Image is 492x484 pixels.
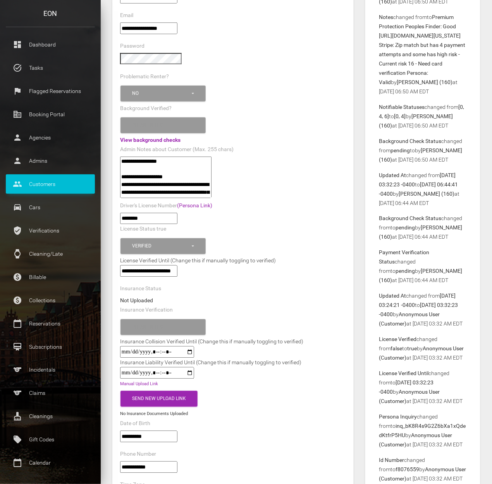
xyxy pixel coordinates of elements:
[379,104,425,110] b: Notifiable Statuses
[396,467,419,473] b: f8076559
[6,151,95,171] a: person Admins
[120,12,133,19] label: Email
[12,341,89,353] p: Subscriptions
[379,414,417,420] b: Persona Inquiry
[6,314,95,333] a: calendar_today Reservations
[12,39,89,50] p: Dashboard
[120,86,206,102] button: No
[132,243,191,250] div: Verified
[379,113,453,129] b: [PERSON_NAME] (160)
[120,73,169,81] label: Problematic Renter?
[132,122,191,129] div: Please select
[12,109,89,120] p: Booking Portal
[114,337,309,346] div: Insurance Collision Verified Until (Change this if manually toggling to verified)
[6,128,95,147] a: person Agencies
[379,380,434,395] b: [DATE] 03:32:23 -0400
[120,382,158,387] a: Manual Upload Link
[379,369,467,406] p: changed from to by at [DATE] 03:32 AM EDT
[379,250,429,265] b: Payment Verification Status
[379,171,467,208] p: changed from to by at [DATE] 06:44 AM EDT
[6,58,95,78] a: task_alt Tasks
[120,42,145,50] label: Password
[379,291,467,329] p: changed from to by at [DATE] 03:32 AM EDT
[6,35,95,54] a: dashboard Dashboard
[177,202,212,208] a: (Persona Link)
[379,14,393,20] b: Notes
[120,202,212,210] label: Driver's License Number
[120,391,198,407] button: Send New Upload Link
[379,432,452,448] b: Anonymous User (Customer)
[114,358,307,367] div: Insurance Liability Verified Until (Change this if manually toggling to verified)
[120,319,206,335] button: Please select
[12,225,89,236] p: Verifications
[407,346,417,352] b: true
[120,117,206,133] button: Please select
[6,221,95,240] a: verified_user Verifications
[397,79,452,85] b: [PERSON_NAME] (160)
[12,457,89,469] p: Calendar
[6,360,95,380] a: sports Incidentals
[6,198,95,217] a: drive_eta Cars
[379,214,467,242] p: changed from to by at [DATE] 06:44 AM EDT
[379,335,467,363] p: changed from to by at [DATE] 03:32 AM EDT
[120,238,206,254] button: Verified
[114,256,352,265] div: License Verified Until (Change this if manually toggling to verified)
[6,291,95,310] a: paid Collections
[6,407,95,426] a: cleaning_services Cleanings
[132,90,191,97] div: No
[379,456,467,484] p: changed from to by at [DATE] 03:32 AM EDT
[379,172,406,178] b: Updated At
[379,147,462,163] b: [PERSON_NAME] (160)
[120,307,173,314] label: Insurance Verification
[6,337,95,357] a: card_membership Subscriptions
[6,267,95,287] a: paid Billable
[12,388,89,399] p: Claims
[6,244,95,264] a: watch Cleaning/Late
[120,451,156,458] label: Phone Number
[399,191,454,197] b: [PERSON_NAME] (160)
[12,248,89,260] p: Cleaning/Late
[6,105,95,124] a: corporate_fare Booking Portal
[6,384,95,403] a: sports Claims
[379,370,428,377] b: License Verified Until
[12,364,89,376] p: Incidentals
[379,102,467,130] p: changed from to by at [DATE] 06:50 AM EDT
[132,324,191,331] div: Please select
[379,423,466,439] b: inq_bK8R4s9G2Z6bXa1xQdedKtfrP5HU
[120,285,161,293] label: Insurance Status
[120,137,181,143] a: View background checks
[12,155,89,167] p: Admins
[379,312,440,327] b: Anonymous User (Customer)
[379,336,416,343] b: License Verified
[391,346,402,352] b: false
[12,411,89,422] p: Cleanings
[379,138,441,144] b: Background Check Status
[396,225,415,231] b: pending
[379,215,441,222] b: Background Check Status
[396,268,415,274] b: pending
[394,113,406,119] b: [0, 4]
[12,202,89,213] p: Cars
[391,147,410,153] b: pending
[120,420,150,428] label: Date of Birth
[12,271,89,283] p: Billable
[120,105,172,112] label: Background Verified?
[120,412,188,417] small: No Insurance Documents Uploaded
[12,295,89,306] p: Collections
[379,225,462,240] b: [PERSON_NAME] (160)
[120,298,153,304] strong: Not Uploaded
[379,389,440,405] b: Anonymous User (Customer)
[6,174,95,194] a: people Customers
[12,132,89,143] p: Agencies
[379,293,406,299] b: Updated At
[379,412,467,450] p: changed from to by at [DATE] 03:32 AM EDT
[379,12,467,96] p: changed from to by at [DATE] 06:50 AM EDT
[379,457,404,463] b: Id Number
[379,136,467,164] p: changed from to by at [DATE] 06:50 AM EDT
[379,268,462,284] b: [PERSON_NAME] (160)
[12,178,89,190] p: Customers
[12,318,89,329] p: Reservations
[12,434,89,446] p: Gift Codes
[379,248,467,285] p: changed from to by at [DATE] 06:44 AM EDT
[6,81,95,101] a: flag Flagged Reservations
